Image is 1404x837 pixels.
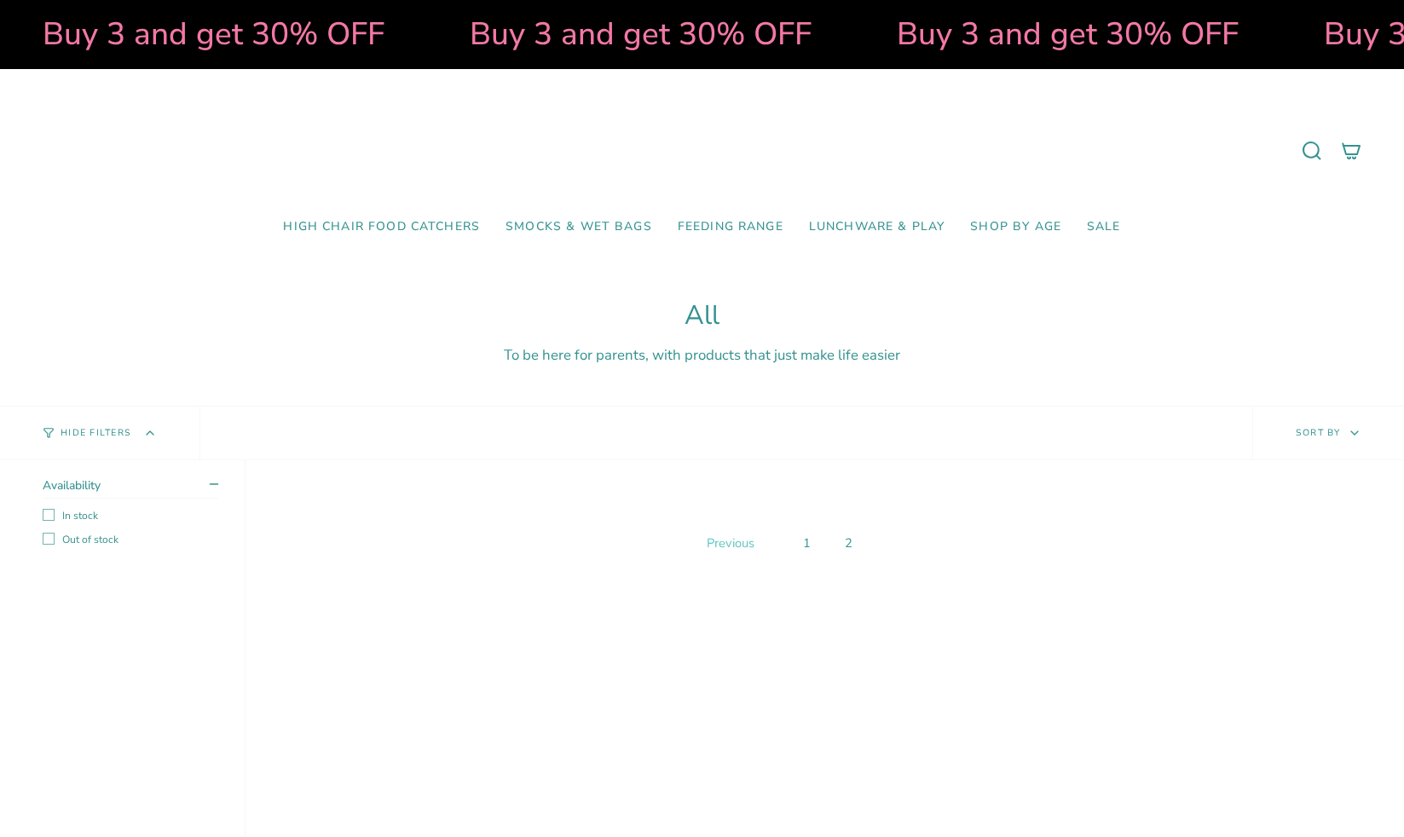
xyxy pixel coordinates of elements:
button: Sort by [1252,407,1404,459]
span: Smocks & Wet Bags [506,220,652,234]
strong: Buy 3 and get 30% OFF [40,13,382,55]
span: Hide Filters [61,429,131,438]
span: To be here for parents, with products that just make life easier [504,345,900,365]
label: In stock [43,509,218,522]
span: High Chair Food Catchers [283,220,480,234]
a: 1 [796,531,818,555]
strong: Buy 3 and get 30% OFF [894,13,1236,55]
span: Sort by [1296,426,1341,439]
span: Availability [43,477,101,494]
span: SALE [1087,220,1121,234]
span: Previous [707,534,754,551]
a: Feeding Range [665,207,796,247]
a: Lunchware & Play [796,207,957,247]
a: 2 [838,531,859,555]
strong: Buy 3 and get 30% OFF [467,13,809,55]
summary: Availability [43,477,218,499]
h1: All [43,300,1361,332]
a: Previous [702,530,759,556]
span: Shop by Age [970,220,1061,234]
a: Smocks & Wet Bags [493,207,665,247]
label: Out of stock [43,533,218,546]
a: SALE [1074,207,1134,247]
a: Shop by Age [957,207,1074,247]
span: Feeding Range [678,220,783,234]
a: High Chair Food Catchers [270,207,493,247]
a: Mumma’s Little Helpers [555,95,849,207]
span: Lunchware & Play [809,220,945,234]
